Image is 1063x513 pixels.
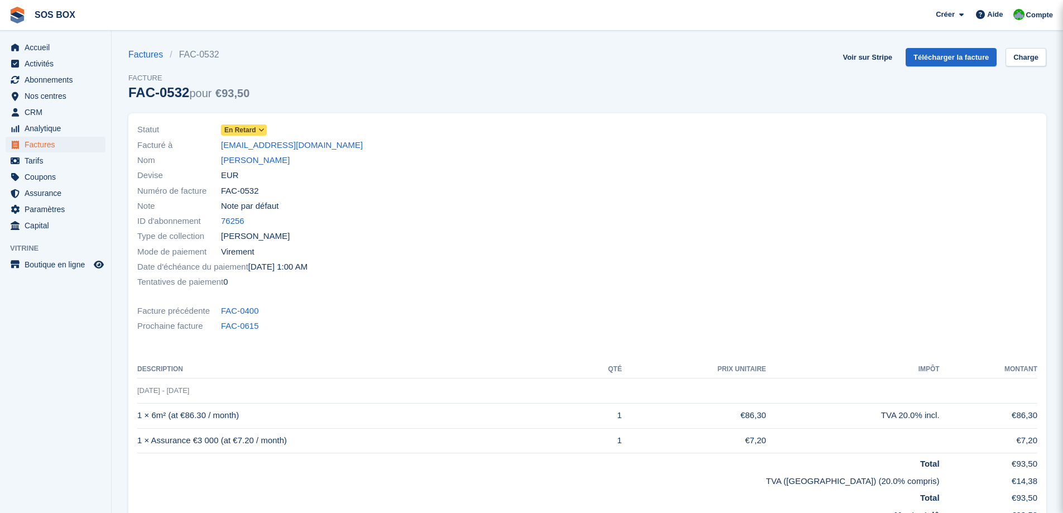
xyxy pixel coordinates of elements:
td: TVA ([GEOGRAPHIC_DATA]) (20.0% compris) [137,471,940,488]
th: Prix unitaire [622,361,766,378]
a: [PERSON_NAME] [221,154,290,167]
span: Tentatives de paiement [137,276,223,289]
span: Aide [987,9,1003,20]
a: menu [6,56,105,71]
span: Accueil [25,40,92,55]
span: Capital [25,218,92,233]
a: menu [6,88,105,104]
span: CRM [25,104,92,120]
span: Compte [1026,9,1053,21]
img: stora-icon-8386f47178a22dfd0bd8f6a31ec36ba5ce8667c1dd55bd0f319d3a0aa187defe.svg [9,7,26,23]
span: Factures [25,137,92,152]
span: Abonnements [25,72,92,88]
span: [PERSON_NAME] [221,230,290,243]
th: Qté [581,361,622,378]
td: €14,38 [940,471,1037,488]
img: Fabrice [1013,9,1024,20]
span: Facture précédente [137,305,221,318]
span: Facture [128,73,249,84]
span: Virement [221,246,254,258]
span: Mode de paiement [137,246,221,258]
a: menu [6,153,105,169]
a: Boutique d'aperçu [92,258,105,271]
a: menu [6,121,105,136]
time: 2025-07-01 23:00:00 UTC [248,261,307,274]
span: €93,50 [215,87,249,99]
span: Vitrine [10,243,111,254]
span: Facturé à [137,139,221,152]
strong: Total [920,459,940,468]
span: Date d'échéance du paiement [137,261,248,274]
td: €86,30 [622,403,766,428]
span: En retard [224,125,256,135]
a: menu [6,202,105,217]
div: FAC-0532 [128,85,249,100]
a: FAC-0615 [221,320,259,333]
a: menu [6,218,105,233]
th: Impôt [766,361,940,378]
span: Note [137,200,221,213]
span: Nom [137,154,221,167]
a: SOS BOX [30,6,80,24]
td: €7,20 [940,428,1037,453]
div: TVA 20.0% incl. [766,409,940,422]
span: Assurance [25,185,92,201]
td: €86,30 [940,403,1037,428]
span: Créer [936,9,955,20]
a: menu [6,137,105,152]
td: 1 × 6m² (at €86.30 / month) [137,403,581,428]
a: 76256 [221,215,244,228]
a: Télécharger la facture [906,48,997,66]
span: Nos centres [25,88,92,104]
span: Type de collection [137,230,221,243]
a: menu [6,72,105,88]
span: Prochaine facture [137,320,221,333]
th: Description [137,361,581,378]
a: Factures [128,48,170,61]
span: Coupons [25,169,92,185]
a: FAC-0400 [221,305,259,318]
span: Devise [137,169,221,182]
a: [EMAIL_ADDRESS][DOMAIN_NAME] [221,139,363,152]
a: menu [6,169,105,185]
span: Numéro de facture [137,185,221,198]
span: 0 [223,276,228,289]
span: [DATE] - [DATE] [137,386,189,395]
a: menu [6,40,105,55]
strong: Total [920,493,940,502]
a: menu [6,257,105,272]
td: 1 × Assurance €3 000 (at €7.20 / month) [137,428,581,453]
span: Tarifs [25,153,92,169]
span: EUR [221,169,239,182]
a: menu [6,185,105,201]
span: ID d'abonnement [137,215,221,228]
a: Charge [1006,48,1046,66]
span: Paramètres [25,202,92,217]
span: Note par défaut [221,200,278,213]
td: €93,50 [940,487,1037,505]
span: FAC-0532 [221,185,259,198]
a: menu [6,104,105,120]
td: €7,20 [622,428,766,453]
span: Activités [25,56,92,71]
td: 1 [581,403,622,428]
nav: breadcrumbs [128,48,249,61]
a: En retard [221,123,267,136]
td: €93,50 [940,453,1037,471]
span: Analytique [25,121,92,136]
span: pour [189,87,211,99]
a: Voir sur Stripe [838,48,897,66]
span: Statut [137,123,221,136]
span: Boutique en ligne [25,257,92,272]
th: Montant [940,361,1037,378]
td: 1 [581,428,622,453]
